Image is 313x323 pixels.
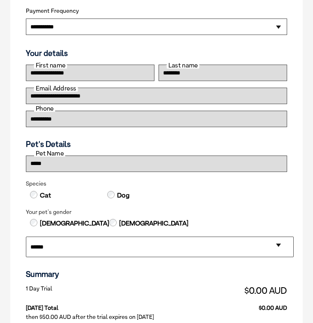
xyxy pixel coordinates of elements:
[26,49,287,58] h3: Your details
[34,62,67,68] label: First name
[26,283,140,298] td: 1 Day Trial
[34,85,78,91] label: Email Address
[26,270,287,279] h3: Summary
[23,139,290,149] h3: Pet's Details
[26,298,140,311] td: [DATE] Total
[140,298,287,311] td: $0.00 AUD
[167,62,199,68] label: Last name
[140,283,287,298] td: $0.00 AUD
[26,7,79,14] label: Payment Frequency
[34,105,55,112] label: Phone
[26,209,287,216] legend: Your pet's gender
[26,311,287,323] td: then $50.00 AUD after the trial expires on [DATE]
[26,180,287,187] legend: Species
